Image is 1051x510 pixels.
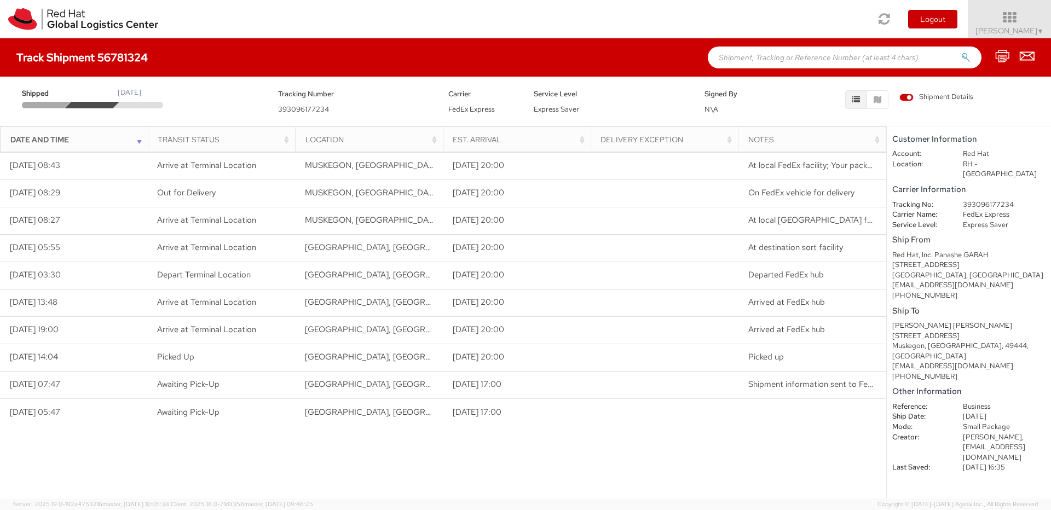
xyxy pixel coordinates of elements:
span: Picked Up [157,351,194,362]
div: [PERSON_NAME] [PERSON_NAME] [892,321,1046,331]
input: Shipment, Tracking or Reference Number (at least 4 chars) [708,47,981,68]
span: MEMPHIS, TN, US [305,269,565,280]
span: Server: 2025.19.0-192a4753216 [13,500,169,508]
h4: Track Shipment 56781324 [16,51,148,63]
span: RALEIGH, NC, US [305,351,565,362]
span: GRAND RAPIDS, MI, US [305,242,565,253]
span: Awaiting Pick-Up [157,407,220,418]
span: Shipped [22,89,69,99]
td: [DATE] 20:00 [443,207,591,234]
td: [DATE] 20:00 [443,344,591,371]
dt: Creator: [884,432,955,443]
span: Arrived at FedEx hub [748,324,825,335]
dt: Location: [884,159,955,170]
span: Arrived at FedEx hub [748,297,825,308]
h5: Tracking Number [278,90,432,98]
div: Location [305,134,440,145]
h5: Carrier [448,90,517,98]
button: Logout [908,10,957,28]
td: [DATE] 17:00 [443,371,591,398]
h5: Ship To [892,306,1046,316]
span: Arrive at Terminal Location [157,297,256,308]
div: [PHONE_NUMBER] [892,372,1046,382]
span: 393096177234 [278,105,329,114]
span: [PERSON_NAME], [963,432,1024,442]
span: Arrive at Terminal Location [157,160,256,171]
span: Awaiting Pick-Up [157,379,220,390]
span: Express Saver [534,105,579,114]
span: MUSKEGON, MI, US [305,187,528,198]
div: Notes [748,134,882,145]
div: [PHONE_NUMBER] [892,291,1046,301]
div: Muskegon, [GEOGRAPHIC_DATA], 49444, [GEOGRAPHIC_DATA] [892,341,1046,361]
span: ▼ [1037,27,1044,36]
dt: Ship Date: [884,412,955,422]
span: At local FedEx facility [748,215,888,225]
td: [DATE] 20:00 [443,316,591,344]
span: On FedEx vehicle for delivery [748,187,854,198]
h5: Signed By [704,90,773,98]
td: [DATE] 20:00 [443,152,591,179]
td: [DATE] 20:00 [443,262,591,289]
span: Arrive at Terminal Location [157,215,256,225]
div: [GEOGRAPHIC_DATA], [GEOGRAPHIC_DATA] [892,270,1046,281]
span: MEMPHIS, TN, US [305,297,565,308]
h5: Other Information [892,387,1046,396]
dt: Carrier Name: [884,210,955,220]
dt: Service Level: [884,220,955,230]
span: MUSKEGON, MI, US [305,160,528,171]
span: Copyright © [DATE]-[DATE] Agistix Inc., All Rights Reserved [877,500,1038,509]
div: [STREET_ADDRESS] [892,260,1046,270]
span: Shipment information sent to FedEx [748,379,881,390]
dt: Reference: [884,402,955,412]
span: At destination sort facility [748,242,843,253]
span: N\A [704,105,718,114]
span: RALEIGH, NC, US [305,407,565,418]
img: rh-logistics-00dfa346123c4ec078e1.svg [8,8,158,30]
dt: Last Saved: [884,462,955,473]
label: Shipment Details [899,92,973,104]
td: [DATE] 17:00 [443,398,591,426]
div: [EMAIL_ADDRESS][DOMAIN_NAME] [892,280,1046,291]
div: Est. Arrival [453,134,587,145]
h5: Service Level [534,90,688,98]
div: Red Hat, Inc. Panashe GARAH [892,250,1046,260]
span: [PERSON_NAME] [975,26,1044,36]
span: FedEx Express [448,105,495,114]
span: Shipment Details [899,92,973,102]
span: Client: 2025.18.0-71d3358 [171,500,313,508]
span: RALEIGH, NC, US [305,379,565,390]
span: Picked up [748,351,784,362]
h5: Ship From [892,235,1046,245]
div: Transit Status [158,134,292,145]
span: Arrive at Terminal Location [157,324,256,335]
span: MUSKEGON, MI, US [305,215,528,225]
div: [EMAIL_ADDRESS][DOMAIN_NAME] [892,361,1046,372]
span: Departed FedEx hub [748,269,824,280]
div: [STREET_ADDRESS] [892,331,1046,341]
dt: Tracking No: [884,200,955,210]
span: master, [DATE] 10:05:38 [102,500,169,508]
h5: Carrier Information [892,185,1046,194]
td: [DATE] 20:00 [443,289,591,316]
div: Delivery Exception [600,134,735,145]
td: [DATE] 20:00 [443,179,591,207]
div: Date and Time [10,134,145,145]
span: Arrive at Terminal Location [157,242,256,253]
span: Depart Terminal Location [157,269,251,280]
div: [DATE] [118,88,141,98]
span: master, [DATE] 09:46:25 [244,500,313,508]
td: [DATE] 20:00 [443,234,591,262]
span: Out for Delivery [157,187,216,198]
span: RALEIGH, NC, US [305,324,565,335]
dt: Account: [884,149,955,159]
dt: Mode: [884,422,955,432]
h5: Customer Information [892,135,1046,144]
